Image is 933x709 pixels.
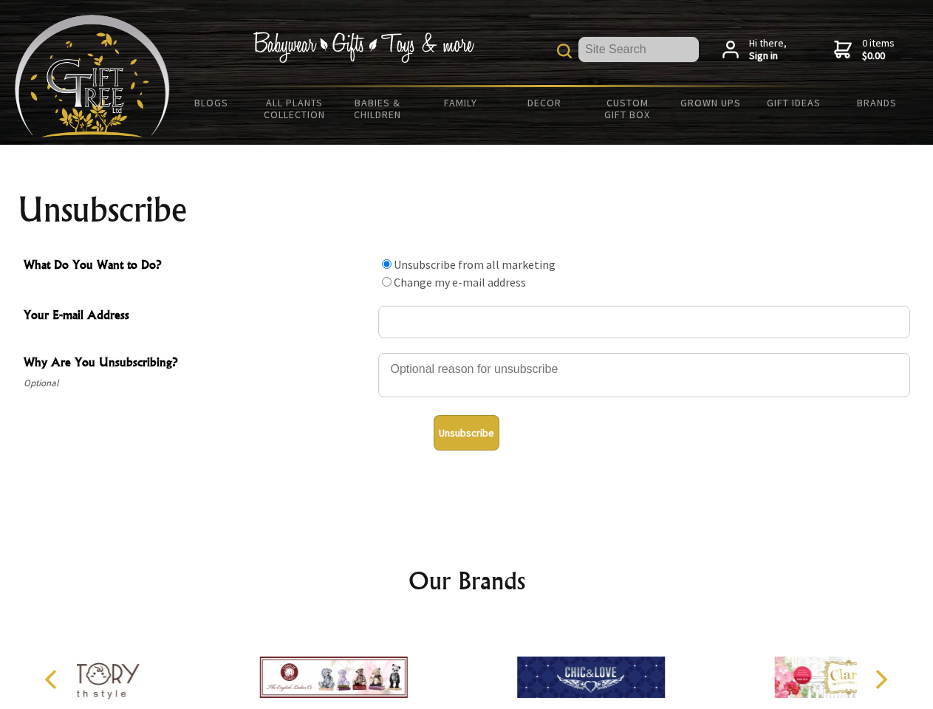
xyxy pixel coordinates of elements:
span: 0 items [862,36,895,63]
span: Optional [24,374,371,392]
a: Grown Ups [669,87,752,118]
input: Site Search [578,37,699,62]
a: BLOGS [170,87,253,118]
button: Previous [37,663,69,696]
button: Next [864,663,897,696]
input: What Do You Want to Do? [382,277,392,287]
a: Gift Ideas [752,87,835,118]
a: Custom Gift Box [586,87,669,130]
label: Change my e-mail address [394,275,526,290]
span: What Do You Want to Do? [24,256,371,277]
textarea: Why Are You Unsubscribing? [378,353,910,397]
h1: Unsubscribe [18,192,916,227]
input: Your E-mail Address [378,306,910,338]
a: 0 items$0.00 [834,37,895,63]
span: Hi there, [749,37,787,63]
a: All Plants Collection [253,87,337,130]
label: Unsubscribe from all marketing [394,257,556,272]
img: Babyware - Gifts - Toys and more... [15,15,170,137]
span: Your E-mail Address [24,306,371,327]
a: Family [420,87,503,118]
strong: $0.00 [862,49,895,63]
a: Brands [835,87,919,118]
span: Why Are You Unsubscribing? [24,353,371,374]
h2: Our Brands [30,563,904,598]
img: Babywear - Gifts - Toys & more [253,32,474,63]
a: Hi there,Sign in [722,37,787,63]
a: Decor [502,87,586,118]
strong: Sign in [749,49,787,63]
button: Unsubscribe [434,415,499,451]
a: Babies & Children [336,87,420,130]
img: product search [557,44,572,58]
input: What Do You Want to Do? [382,259,392,269]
